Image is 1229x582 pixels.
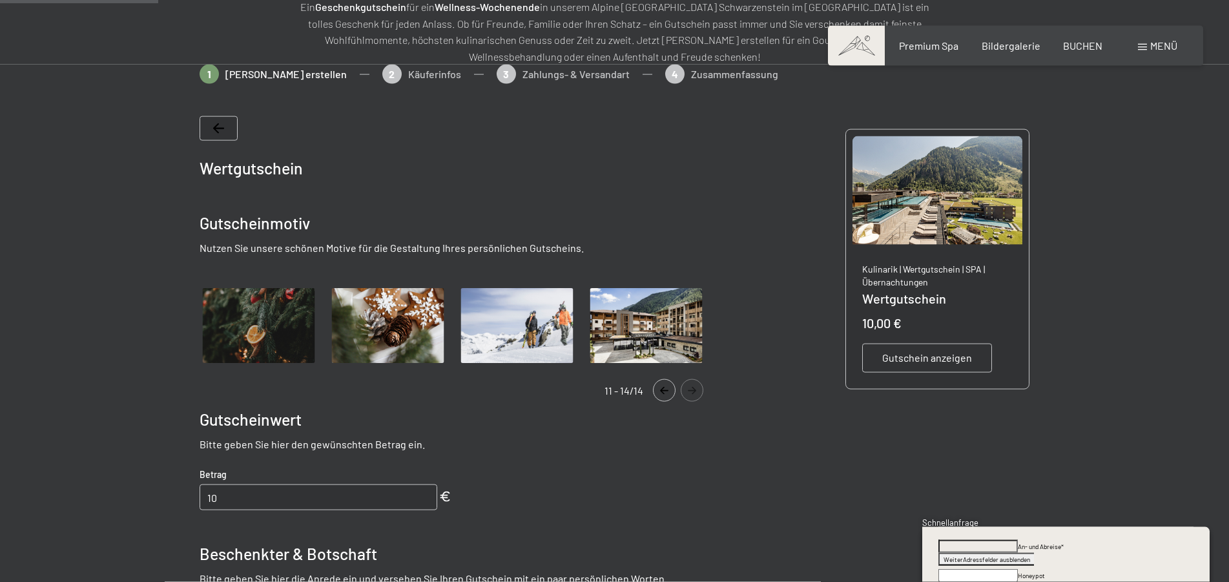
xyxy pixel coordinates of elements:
span: Weiter [944,556,963,563]
strong: Geschenkgutschein [315,1,406,13]
strong: Wellness-Wochenende [435,1,540,13]
a: Premium Spa [899,39,958,52]
a: BUCHEN [1063,39,1102,52]
span: Adressfelder ausblenden [963,556,1030,563]
span: An- und Abreise* [1018,543,1064,550]
a: Bildergalerie [982,39,1040,52]
span: Menü [1150,39,1177,52]
span: Schnellanfrage [922,517,978,528]
button: WeiterAdressfelder ausblenden [938,553,1034,566]
label: Honeypot [1018,572,1045,579]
